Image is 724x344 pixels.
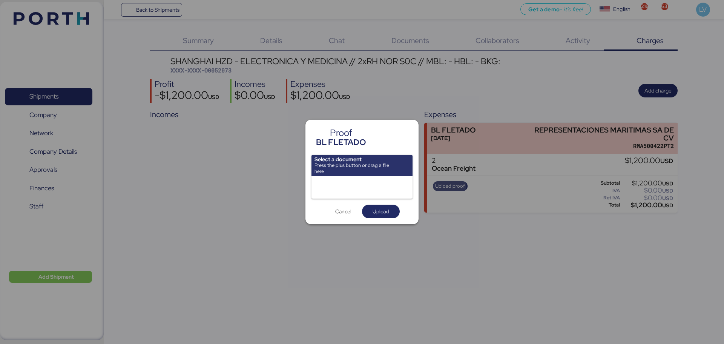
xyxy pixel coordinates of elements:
span: Cancel [335,207,351,216]
button: Upload [362,205,400,218]
div: Proof [316,130,366,136]
button: Cancel [324,205,362,218]
div: BL FLETADO [316,136,366,148]
span: Upload [373,207,389,216]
